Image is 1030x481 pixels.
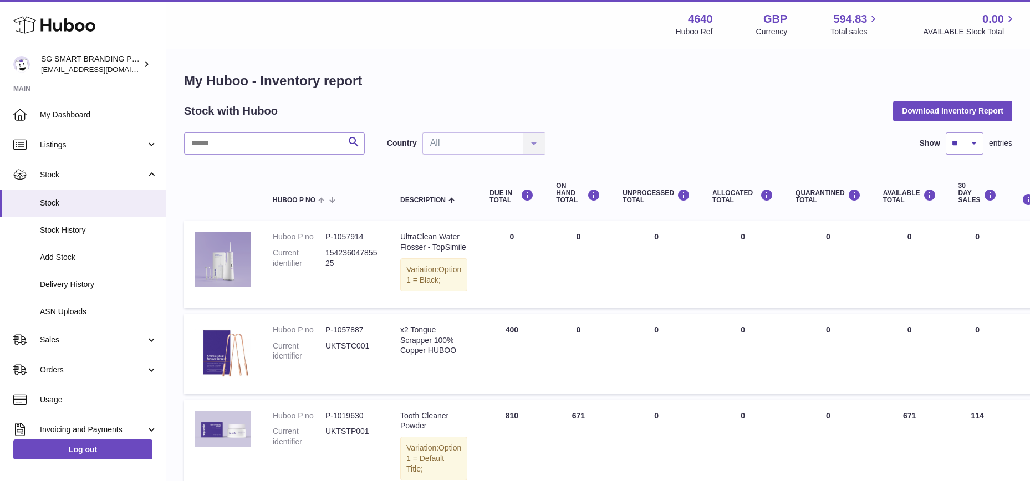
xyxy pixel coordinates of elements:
div: ALLOCATED Total [712,189,773,204]
dd: P-1057887 [325,325,378,335]
td: 0 [701,221,784,308]
strong: GBP [763,12,787,27]
span: My Dashboard [40,110,157,120]
td: 400 [478,314,545,394]
img: product image [195,232,251,287]
dt: Huboo P no [273,411,325,421]
span: 594.83 [833,12,867,27]
dt: Current identifier [273,426,325,447]
span: Stock History [40,225,157,236]
a: 0.00 AVAILABLE Stock Total [923,12,1017,37]
div: Tooth Cleaner Powder [400,411,467,432]
td: 0 [545,314,611,394]
strong: 4640 [688,12,713,27]
span: Invoicing and Payments [40,424,146,435]
td: 0 [947,221,1008,308]
img: product image [195,411,251,448]
span: Orders [40,365,146,375]
span: 0.00 [982,12,1004,27]
a: Log out [13,439,152,459]
span: Usage [40,395,157,405]
label: Show [920,138,940,149]
h2: Stock with Huboo [184,104,278,119]
td: 0 [478,221,545,308]
span: [EMAIL_ADDRESS][DOMAIN_NAME] [41,65,163,74]
td: 0 [701,314,784,394]
div: UNPROCESSED Total [623,189,690,204]
span: Add Stock [40,252,157,263]
dd: 15423604785525 [325,248,378,269]
td: 0 [545,221,611,308]
td: 0 [611,221,701,308]
div: ON HAND Total [556,182,600,204]
div: Huboo Ref [676,27,713,37]
div: 30 DAY SALES [958,182,997,204]
dd: UKTSTP001 [325,426,378,447]
div: x2 Tongue Scrapper 100% Copper HUBOO [400,325,467,356]
div: AVAILABLE Total [883,189,936,204]
a: 594.83 Total sales [830,12,880,37]
td: 0 [872,221,947,308]
span: Stock [40,170,146,180]
span: Option 1 = Black; [406,265,461,284]
span: AVAILABLE Stock Total [923,27,1017,37]
div: QUARANTINED Total [796,189,861,204]
span: Option 1 = Default Title; [406,443,461,473]
button: Download Inventory Report [893,101,1012,121]
span: Stock [40,198,157,208]
dd: UKTSTC001 [325,341,378,362]
label: Country [387,138,417,149]
span: Huboo P no [273,197,315,204]
div: Currency [756,27,788,37]
span: 0 [826,232,830,241]
span: Listings [40,140,146,150]
span: 0 [826,325,830,334]
div: Variation: [400,437,467,480]
img: product image [195,325,251,380]
div: Variation: [400,258,467,291]
h1: My Huboo - Inventory report [184,72,1012,90]
span: Description [400,197,446,204]
dt: Huboo P no [273,325,325,335]
span: Delivery History [40,279,157,290]
dt: Current identifier [273,341,325,362]
td: 0 [611,314,701,394]
span: ASN Uploads [40,306,157,317]
dd: P-1019630 [325,411,378,421]
div: UltraClean Water Flosser - TopSimile [400,232,467,253]
dt: Huboo P no [273,232,325,242]
dd: P-1057914 [325,232,378,242]
img: uktopsmileshipping@gmail.com [13,56,30,73]
div: SG SMART BRANDING PTE. LTD. [41,54,141,75]
span: entries [989,138,1012,149]
div: DUE IN TOTAL [489,189,534,204]
span: 0 [826,411,830,420]
td: 0 [872,314,947,394]
span: Sales [40,335,146,345]
span: Total sales [830,27,880,37]
dt: Current identifier [273,248,325,269]
td: 0 [947,314,1008,394]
